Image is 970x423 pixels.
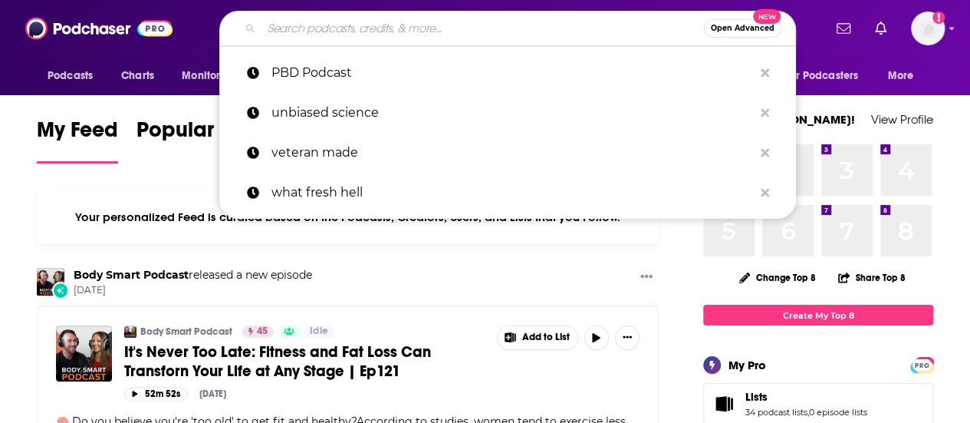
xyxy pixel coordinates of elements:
img: User Profile [911,12,945,45]
span: Open Advanced [711,25,774,32]
span: Lists [745,390,768,404]
p: what fresh hell [271,173,753,213]
a: Body Smart Podcast [140,326,232,338]
a: Show notifications dropdown [830,15,857,41]
input: Search podcasts, credits, & more... [261,16,704,41]
span: New [753,9,781,24]
div: My Pro [728,358,766,372]
a: View Profile [871,112,933,127]
img: Body Smart Podcast [37,268,64,296]
a: 34 podcast lists [745,407,807,418]
span: , [807,407,809,418]
span: [DATE] [74,284,312,297]
span: Monitoring [182,65,236,87]
button: open menu [171,61,256,91]
span: 45 [257,324,268,339]
p: veteran made [271,133,753,173]
span: For Podcasters [784,65,858,87]
button: Show More Button [634,268,659,287]
button: Share Top 8 [837,263,906,292]
button: open menu [37,61,113,91]
img: It's Never Too Late: Fitness and Fat Loss Can Transforn Your Life at Any Stage | Ep121 [56,326,112,382]
img: Podchaser - Follow, Share and Rate Podcasts [25,14,173,43]
a: PBD Podcast [219,53,796,93]
span: Logged in as AtriaBooks [911,12,945,45]
span: More [888,65,914,87]
a: veteran made [219,133,796,173]
span: My Feed [37,117,118,152]
a: Idle [304,326,334,338]
a: what fresh hell [219,173,796,213]
a: PRO [912,359,931,370]
button: Show More Button [498,326,577,349]
svg: Add a profile image [932,12,945,24]
button: open menu [877,61,933,91]
a: Create My Top 8 [703,305,933,326]
span: Podcasts [48,65,93,87]
a: Lists [709,393,739,415]
button: open menu [774,61,880,91]
div: New Episode [52,282,69,299]
button: Change Top 8 [730,268,825,287]
a: unbiased science [219,93,796,133]
span: Idle [310,324,327,339]
p: unbiased science [271,93,753,133]
a: Charts [111,61,163,91]
span: Add to List [522,332,570,343]
span: It's Never Too Late: Fitness and Fat Loss Can Transforn Your Life at Any Stage | Ep121 [124,342,431,381]
span: PRO [912,359,931,371]
a: Popular Feed [136,117,267,164]
a: Show notifications dropdown [869,15,893,41]
button: Show More Button [615,326,640,350]
a: 0 episode lists [809,407,867,418]
a: It's Never Too Late: Fitness and Fat Loss Can Transforn Your Life at Any Stage | Ep121 [124,342,486,381]
p: PBD Podcast [271,53,753,93]
div: Your personalized Feed is curated based on the Podcasts, Creators, Users, and Lists that you Follow. [37,191,659,243]
button: 52m 52s [124,387,187,402]
a: My Feed [37,117,118,164]
button: Open AdvancedNew [704,19,781,38]
div: [DATE] [199,388,226,399]
div: Search podcasts, credits, & more... [219,11,796,46]
h3: released a new episode [74,268,312,283]
a: Lists [745,390,867,404]
span: Charts [121,65,154,87]
span: Popular Feed [136,117,267,152]
a: Body Smart Podcast [74,268,189,282]
button: Show profile menu [911,12,945,45]
img: Body Smart Podcast [124,326,136,338]
a: 45 [242,326,274,338]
